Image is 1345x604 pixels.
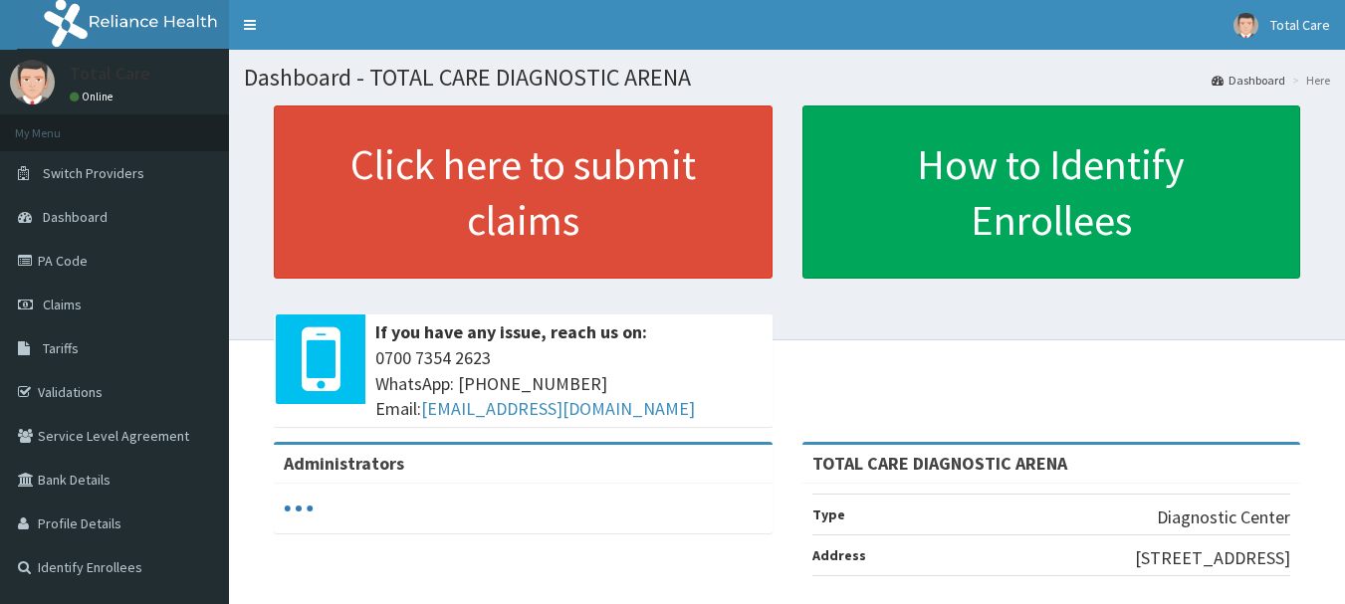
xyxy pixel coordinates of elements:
b: Administrators [284,452,404,475]
span: Tariffs [43,339,79,357]
span: Dashboard [43,208,108,226]
span: 0700 7354 2623 WhatsApp: [PHONE_NUMBER] Email: [375,345,763,422]
span: Claims [43,296,82,313]
b: Type [812,505,845,523]
a: Dashboard [1212,72,1285,89]
a: How to Identify Enrollees [802,105,1301,279]
svg: audio-loading [284,494,314,523]
b: Address [812,546,866,564]
h1: Dashboard - TOTAL CARE DIAGNOSTIC ARENA [244,65,1330,91]
span: Total Care [1270,16,1330,34]
a: [EMAIL_ADDRESS][DOMAIN_NAME] [421,397,695,420]
span: Switch Providers [43,164,144,182]
b: If you have any issue, reach us on: [375,320,647,343]
a: Online [70,90,117,103]
li: Here [1287,72,1330,89]
img: User Image [10,60,55,104]
img: User Image [1233,13,1258,38]
p: [STREET_ADDRESS] [1135,545,1290,571]
p: Total Care [70,65,150,83]
strong: TOTAL CARE DIAGNOSTIC ARENA [812,452,1067,475]
p: Diagnostic Center [1157,504,1290,530]
a: Click here to submit claims [274,105,773,279]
